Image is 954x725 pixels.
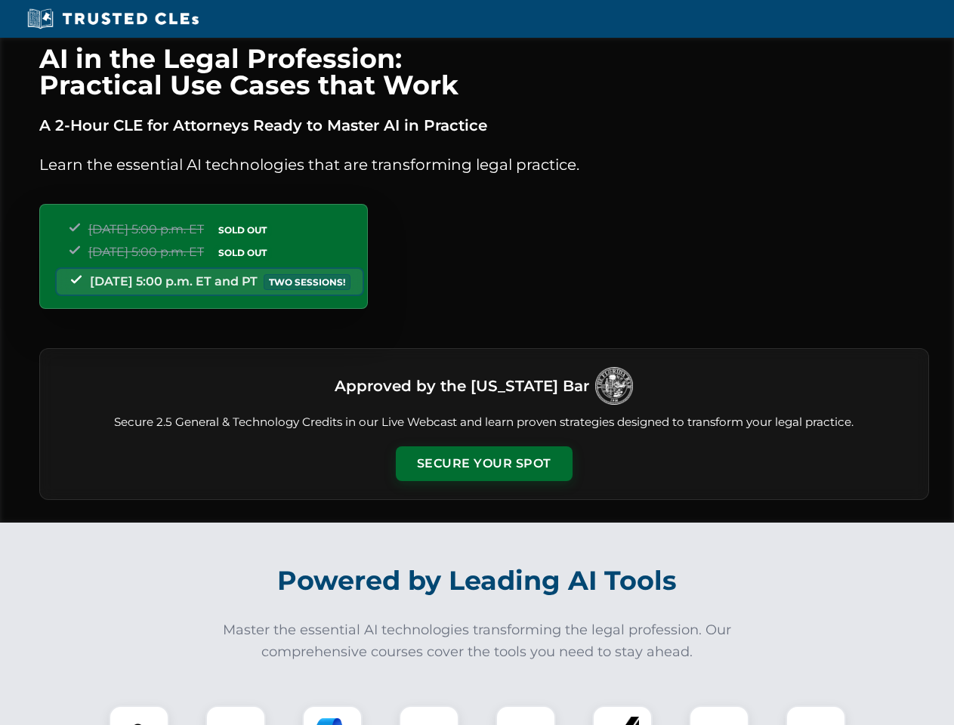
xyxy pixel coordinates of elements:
p: Secure 2.5 General & Technology Credits in our Live Webcast and learn proven strategies designed ... [58,414,910,431]
button: Secure Your Spot [396,446,573,481]
span: [DATE] 5:00 p.m. ET [88,245,204,259]
p: A 2-Hour CLE for Attorneys Ready to Master AI in Practice [39,113,929,137]
h1: AI in the Legal Profession: Practical Use Cases that Work [39,45,929,98]
span: [DATE] 5:00 p.m. ET [88,222,204,236]
span: SOLD OUT [213,245,272,261]
h2: Powered by Leading AI Tools [59,554,896,607]
img: Logo [595,367,633,405]
span: SOLD OUT [213,222,272,238]
p: Learn the essential AI technologies that are transforming legal practice. [39,153,929,177]
img: Trusted CLEs [23,8,203,30]
p: Master the essential AI technologies transforming the legal profession. Our comprehensive courses... [213,619,742,663]
h3: Approved by the [US_STATE] Bar [335,372,589,400]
